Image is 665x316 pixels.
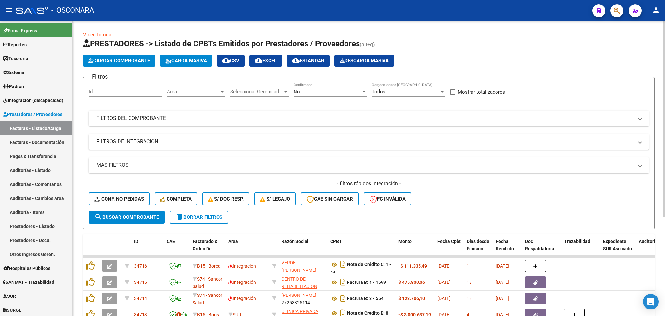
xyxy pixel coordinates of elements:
[3,69,24,76] span: Sistema
[334,55,394,67] app-download-masive: Descarga masiva de comprobantes (adjuntos)
[254,192,296,205] button: S/ legajo
[193,239,217,251] span: Facturado x Orden De
[282,259,325,273] div: 27394983476
[339,293,347,304] i: Descargar documento
[176,213,183,221] mat-icon: delete
[228,280,256,285] span: Integración
[294,89,300,95] span: No
[398,263,427,269] strong: -$ 111.335,49
[89,111,649,126] mat-expansion-panel-header: FILTROS DEL COMPROBANTE
[208,196,244,202] span: S/ Doc Resp.
[360,41,375,47] span: (alt+q)
[134,280,147,285] span: 34715
[96,162,634,169] mat-panel-title: MAS FILTROS
[170,211,228,224] button: Borrar Filtros
[89,180,649,187] h4: - filtros rápidos Integración -
[96,115,634,122] mat-panel-title: FILTROS DEL COMPROBANTE
[260,196,290,202] span: S/ legajo
[458,88,505,96] span: Mostrar totalizadores
[132,234,164,263] datatable-header-cell: ID
[334,55,394,67] button: Descarga Masiva
[652,6,660,14] mat-icon: person
[435,234,464,263] datatable-header-cell: Fecha Cpbt
[94,214,159,220] span: Buscar Comprobante
[83,55,155,67] button: Cargar Comprobante
[398,239,412,244] span: Monto
[496,280,509,285] span: [DATE]
[467,263,469,269] span: 1
[330,239,342,244] span: CPBT
[134,263,147,269] span: 34716
[228,296,256,301] span: Integración
[279,234,328,263] datatable-header-cell: Razón Social
[83,32,113,38] a: Video tutorial
[496,263,509,269] span: [DATE]
[51,3,94,18] span: - OSCONARA
[467,280,472,285] span: 18
[600,234,636,263] datatable-header-cell: Expediente SUR Asociado
[3,97,63,104] span: Integración (discapacidad)
[398,296,425,301] strong: $ 123.706,10
[282,292,325,305] div: 27253325114
[525,239,554,251] span: Doc Respaldatoria
[328,234,396,263] datatable-header-cell: CPBT
[197,263,221,269] span: B15 - Boreal
[339,277,347,287] i: Descargar documento
[3,27,37,34] span: Firma Express
[287,55,330,67] button: Estandar
[88,58,150,64] span: Cargar Comprobante
[398,280,425,285] strong: $ 475.830,36
[217,55,245,67] button: CSV
[202,192,250,205] button: S/ Doc Resp.
[164,234,190,263] datatable-header-cell: CAE
[292,57,300,64] mat-icon: cloud_download
[330,262,391,276] strong: Nota de Crédito C: 1 - 24
[564,239,590,244] span: Trazabilidad
[282,239,308,244] span: Razón Social
[89,72,111,81] h3: Filtros
[561,234,600,263] datatable-header-cell: Trazabilidad
[228,239,238,244] span: Area
[193,276,222,289] span: S74 - Sancor Salud
[176,214,222,220] span: Borrar Filtros
[160,55,212,67] button: Carga Masiva
[3,265,50,272] span: Hospitales Públicos
[89,157,649,173] mat-expansion-panel-header: MAS FILTROS
[292,58,324,64] span: Estandar
[193,293,222,305] span: S74 - Sancor Salud
[437,239,461,244] span: Fecha Cpbt
[3,279,54,286] span: ANMAT - Trazabilidad
[3,55,28,62] span: Tesorería
[222,57,230,64] mat-icon: cloud_download
[347,280,386,285] strong: Factura B: 4 - 1599
[89,134,649,150] mat-expansion-panel-header: FILTROS DE INTEGRACION
[639,239,658,244] span: Auditoria
[643,294,659,309] div: Open Intercom Messenger
[307,196,353,202] span: CAE SIN CARGAR
[155,192,197,205] button: Completa
[370,196,406,202] span: FC Inválida
[255,57,262,64] mat-icon: cloud_download
[165,58,207,64] span: Carga Masiva
[255,58,277,64] span: EXCEL
[437,263,451,269] span: [DATE]
[3,293,16,300] span: SUR
[3,111,62,118] span: Prestadores / Proveedores
[340,58,389,64] span: Descarga Masiva
[3,83,24,90] span: Padrón
[282,276,317,311] span: CENTRO DE REHABILITACION PEDIATRICA [PERSON_NAME] S.R.L.
[230,89,283,95] span: Seleccionar Gerenciador
[3,307,21,314] span: SURGE
[222,58,239,64] span: CSV
[3,41,27,48] span: Reportes
[522,234,561,263] datatable-header-cell: Doc Respaldatoria
[282,293,316,298] span: [PERSON_NAME]
[467,239,489,251] span: Días desde Emisión
[134,296,147,301] span: 34714
[89,192,150,205] button: Conf. no pedidas
[437,296,451,301] span: [DATE]
[96,138,634,145] mat-panel-title: FILTROS DE INTEGRACION
[167,239,175,244] span: CAE
[94,213,102,221] mat-icon: search
[226,234,270,263] datatable-header-cell: Area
